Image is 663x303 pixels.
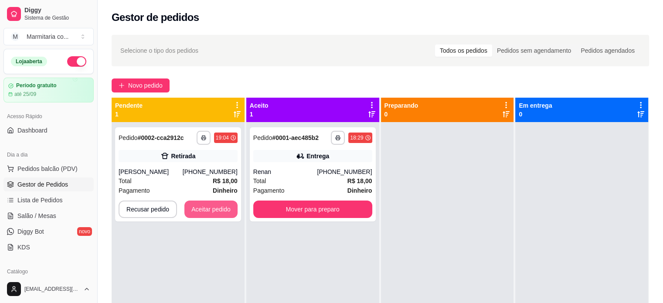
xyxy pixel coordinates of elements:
div: Catálogo [3,265,94,279]
span: Lista de Pedidos [17,196,63,204]
div: Pedidos agendados [576,44,639,57]
button: Novo pedido [112,78,170,92]
span: M [11,32,20,41]
span: Total [119,176,132,186]
span: Novo pedido [128,81,163,90]
article: até 25/09 [14,91,36,98]
a: Lista de Pedidos [3,193,94,207]
a: Dashboard [3,123,94,137]
p: Preparando [384,101,418,110]
a: Gestor de Pedidos [3,177,94,191]
span: Dashboard [17,126,48,135]
a: Período gratuitoaté 25/09 [3,78,94,102]
span: Pagamento [119,186,150,195]
span: Pedidos balcão (PDV) [17,164,78,173]
span: Sistema de Gestão [24,14,90,21]
span: Pedido [253,134,272,141]
div: Loja aberta [11,57,47,66]
button: Pedidos balcão (PDV) [3,162,94,176]
strong: R$ 18,00 [213,177,238,184]
div: 19:04 [216,134,229,141]
p: 0 [519,110,552,119]
div: [PERSON_NAME] [119,167,183,176]
span: [EMAIL_ADDRESS][DOMAIN_NAME] [24,286,80,293]
div: Acesso Rápido [3,109,94,123]
p: Aceito [250,101,269,110]
button: Select a team [3,28,94,45]
article: Período gratuito [16,82,57,89]
p: Pendente [115,101,143,110]
a: Diggy Botnovo [3,225,94,238]
strong: Dinheiro [347,187,372,194]
span: Total [253,176,266,186]
span: Diggy [24,7,90,14]
div: Retirada [171,152,195,160]
a: KDS [3,240,94,254]
span: Pagamento [253,186,285,195]
strong: R$ 18,00 [347,177,372,184]
div: Pedidos sem agendamento [492,44,576,57]
div: [PHONE_NUMBER] [317,167,372,176]
div: Todos os pedidos [435,44,492,57]
p: 1 [250,110,269,119]
a: DiggySistema de Gestão [3,3,94,24]
strong: Dinheiro [213,187,238,194]
span: Pedido [119,134,138,141]
h2: Gestor de pedidos [112,10,199,24]
span: Salão / Mesas [17,211,56,220]
p: 0 [384,110,418,119]
span: KDS [17,243,30,252]
div: Marmitaria co ... [27,32,68,41]
button: [EMAIL_ADDRESS][DOMAIN_NAME] [3,279,94,300]
div: Renan [253,167,317,176]
button: Aceitar pedido [184,201,238,218]
strong: # 0001-aec485b2 [272,134,319,141]
button: Alterar Status [67,56,86,67]
strong: # 0002-cca2912c [138,134,184,141]
button: Mover para preparo [253,201,372,218]
div: Dia a dia [3,148,94,162]
span: plus [119,82,125,89]
div: Entrega [306,152,329,160]
div: [PHONE_NUMBER] [183,167,238,176]
span: Gestor de Pedidos [17,180,68,189]
span: Selecione o tipo dos pedidos [120,46,198,55]
div: 18:29 [350,134,363,141]
p: Em entrega [519,101,552,110]
span: Diggy Bot [17,227,44,236]
button: Recusar pedido [119,201,177,218]
p: 1 [115,110,143,119]
a: Salão / Mesas [3,209,94,223]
